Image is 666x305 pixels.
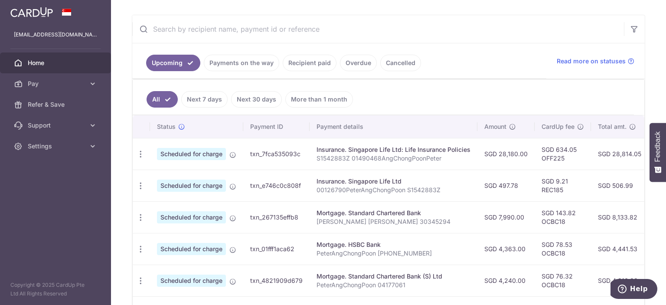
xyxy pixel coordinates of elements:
iframe: Opens a widget where you can find more information [610,279,657,301]
button: Feedback - Show survey [650,123,666,182]
td: txn_267135effb8 [243,201,310,233]
td: SGD 4,316.32 [591,265,648,296]
div: Mortgage. Standard Chartered Bank (S) Ltd [317,272,470,281]
a: More than 1 month [285,91,353,108]
span: Support [28,121,85,130]
div: Mortgage. HSBC Bank [317,240,470,249]
td: SGD 634.05 OFF225 [535,138,591,170]
a: All [147,91,178,108]
span: Amount [484,122,506,131]
p: [EMAIL_ADDRESS][DOMAIN_NAME] [14,30,97,39]
span: Home [28,59,85,67]
td: txn_7fca535093c [243,138,310,170]
span: Status [157,122,176,131]
td: SGD 76.32 OCBC18 [535,265,591,296]
td: SGD 7,990.00 [477,201,535,233]
p: PeterAngChongPoon [PHONE_NUMBER] [317,249,470,258]
span: CardUp fee [542,122,575,131]
span: Feedback [654,131,662,162]
a: Overdue [340,55,377,71]
td: SGD 8,133.82 [591,201,648,233]
td: SGD 28,180.00 [477,138,535,170]
p: [PERSON_NAME] [PERSON_NAME] 30345294 [317,217,470,226]
a: Read more on statuses [557,57,634,66]
a: Recipient paid [283,55,336,71]
td: SGD 9.21 REC185 [535,170,591,201]
img: CardUp [10,7,53,17]
td: SGD 497.78 [477,170,535,201]
span: Refer & Save [28,100,85,109]
span: Scheduled for charge [157,180,226,192]
div: Mortgage. Standard Chartered Bank [317,209,470,217]
span: Scheduled for charge [157,148,226,160]
td: SGD 4,441.53 [591,233,648,265]
span: Pay [28,79,85,88]
td: SGD 4,363.00 [477,233,535,265]
a: Cancelled [380,55,421,71]
span: Scheduled for charge [157,211,226,223]
td: SGD 4,240.00 [477,265,535,296]
p: S1542883Z 01490468AngChongPoonPeter [317,154,470,163]
td: txn_4821909d679 [243,265,310,296]
span: Total amt. [598,122,627,131]
td: txn_e746c0c808f [243,170,310,201]
div: Insurance. Singapore Life Ltd: Life Insurance Policies [317,145,470,154]
a: Upcoming [146,55,200,71]
th: Payment ID [243,115,310,138]
span: Settings [28,142,85,151]
td: SGD 28,814.05 [591,138,648,170]
td: txn_01fff1aca62 [243,233,310,265]
th: Payment details [310,115,477,138]
p: 00126790PeterAngChongPoon S1542883Z [317,186,470,194]
td: SGD 506.99 [591,170,648,201]
div: Insurance. Singapore Life Ltd [317,177,470,186]
input: Search by recipient name, payment id or reference [132,15,624,43]
p: PeterAngChongPoon 04177061 [317,281,470,289]
a: Payments on the way [204,55,279,71]
a: Next 30 days [231,91,282,108]
span: Scheduled for charge [157,243,226,255]
td: SGD 78.53 OCBC18 [535,233,591,265]
span: Scheduled for charge [157,275,226,287]
a: Next 7 days [181,91,228,108]
span: Read more on statuses [557,57,626,66]
td: SGD 143.82 OCBC18 [535,201,591,233]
